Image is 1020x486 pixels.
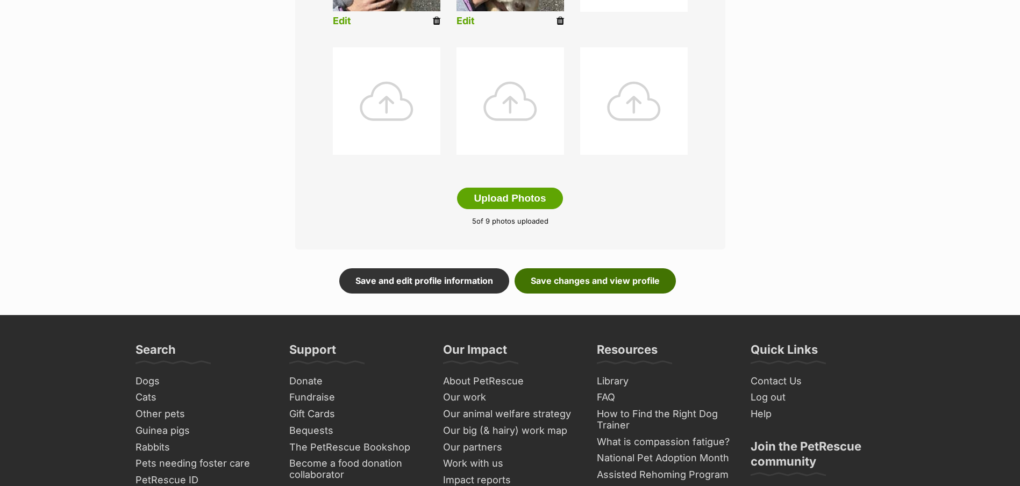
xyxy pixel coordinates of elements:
a: Help [746,406,889,423]
a: Become a food donation collaborator [285,455,428,483]
button: Upload Photos [457,188,562,209]
a: The PetRescue Bookshop [285,439,428,456]
h3: Resources [597,342,658,363]
a: Edit [333,16,351,27]
a: About PetRescue [439,373,582,390]
a: National Pet Adoption Month [593,450,736,467]
a: Our partners [439,439,582,456]
a: Donate [285,373,428,390]
a: Assisted Rehoming Program [593,467,736,483]
a: FAQ [593,389,736,406]
a: Work with us [439,455,582,472]
a: Save and edit profile information [339,268,509,293]
a: Guinea pigs [131,423,274,439]
a: Gift Cards [285,406,428,423]
a: Bequests [285,423,428,439]
a: Our big (& hairy) work map [439,423,582,439]
h3: Search [135,342,176,363]
a: Our animal welfare strategy [439,406,582,423]
a: How to Find the Right Dog Trainer [593,406,736,433]
a: Library [593,373,736,390]
a: Log out [746,389,889,406]
a: Cats [131,389,274,406]
h3: Our Impact [443,342,507,363]
a: What is compassion fatigue? [593,434,736,451]
a: Fundraise [285,389,428,406]
a: Pets needing foster care [131,455,274,472]
a: Rabbits [131,439,274,456]
a: Edit [456,16,475,27]
a: Dogs [131,373,274,390]
a: Our work [439,389,582,406]
h3: Quick Links [751,342,818,363]
a: Save changes and view profile [515,268,676,293]
span: 5 [472,217,476,225]
p: of 9 photos uploaded [311,216,709,227]
a: Contact Us [746,373,889,390]
h3: Join the PetRescue community [751,439,885,475]
h3: Support [289,342,336,363]
a: Other pets [131,406,274,423]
